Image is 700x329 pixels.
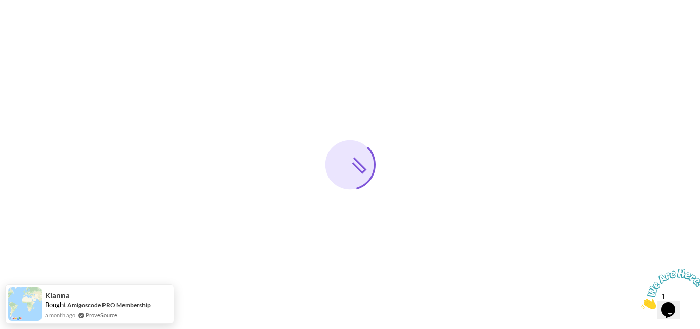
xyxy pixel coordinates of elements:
span: 1 [4,4,8,13]
img: Chat attention grabber [4,4,68,45]
iframe: chat widget [636,265,700,314]
a: ProveSource [86,311,117,319]
span: Bought [45,301,66,309]
img: provesource social proof notification image [8,287,42,321]
span: a month ago [45,311,75,319]
a: Amigoscode PRO Membership [67,301,151,309]
span: Kianna [45,291,70,300]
